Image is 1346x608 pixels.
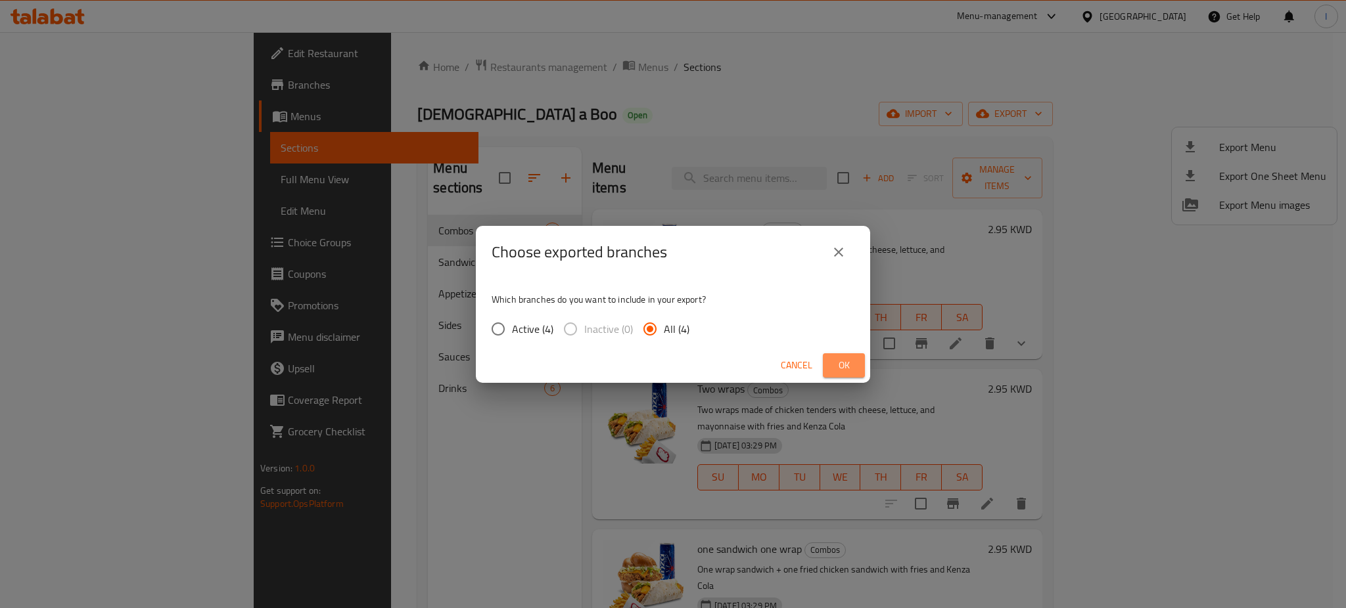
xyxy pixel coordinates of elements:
span: All (4) [664,321,689,337]
span: Cancel [781,357,812,374]
span: Ok [833,357,854,374]
button: close [823,236,854,268]
button: Cancel [776,353,818,378]
span: Inactive (0) [584,321,633,337]
h2: Choose exported branches [492,242,667,263]
p: Which branches do you want to include in your export? [492,293,854,306]
span: Active (4) [512,321,553,337]
button: Ok [823,353,865,378]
